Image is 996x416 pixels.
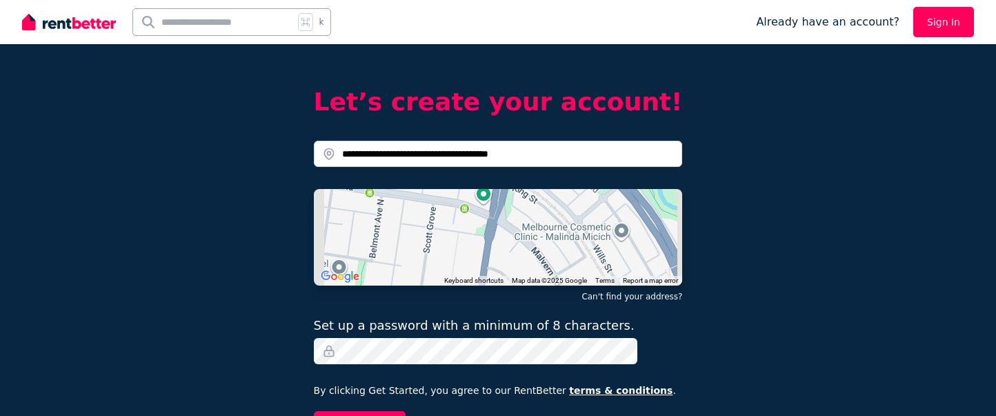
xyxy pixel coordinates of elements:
p: By clicking Get Started, you agree to our RentBetter . [314,384,683,397]
a: Terms (opens in new tab) [595,277,615,284]
a: Report a map error [623,277,678,284]
button: Keyboard shortcuts [444,276,504,286]
label: Set up a password with a minimum of 8 characters. [314,316,635,335]
span: Map data ©2025 Google [512,277,587,284]
h2: Let’s create your account! [314,88,683,116]
a: terms & conditions [569,385,673,396]
button: Can't find your address? [581,291,682,302]
span: Already have an account? [756,14,899,30]
img: RentBetter [22,12,116,32]
a: Sign In [913,7,974,37]
img: Google [317,268,363,286]
span: k [319,17,323,28]
a: Click to see this area on Google Maps [317,268,363,286]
